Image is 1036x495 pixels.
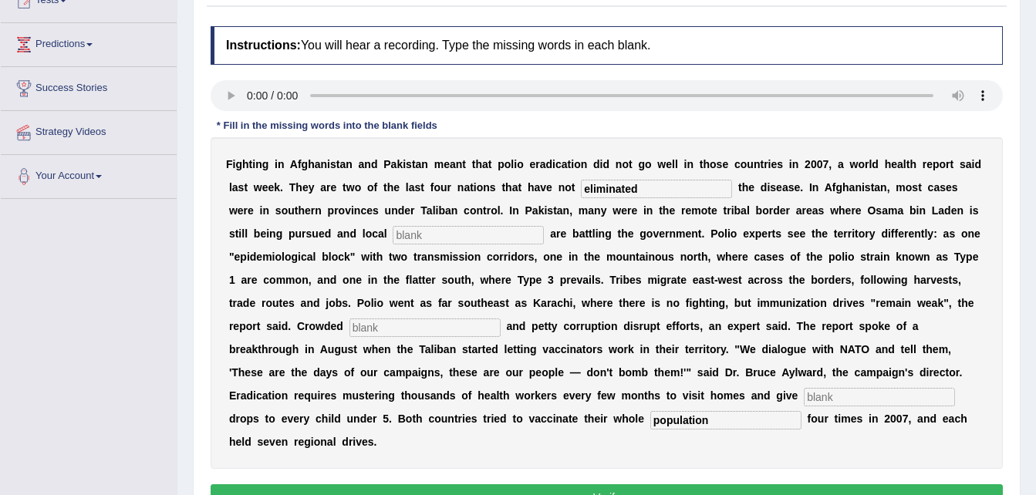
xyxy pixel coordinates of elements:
[593,158,600,170] b: d
[517,158,524,170] b: o
[311,204,315,217] b: r
[288,204,295,217] b: u
[747,204,750,217] b: l
[691,204,700,217] b: m
[290,158,298,170] b: A
[850,158,859,170] b: w
[818,204,825,217] b: s
[794,181,800,194] b: e
[553,204,557,217] b: t
[260,204,263,217] b: i
[430,181,434,194] b: f
[865,158,869,170] b: r
[525,204,532,217] b: P
[529,158,535,170] b: e
[351,204,354,217] b: i
[865,181,871,194] b: s
[687,158,693,170] b: n
[685,204,691,217] b: e
[477,181,484,194] b: o
[327,158,330,170] b: i
[557,204,563,217] b: a
[436,204,439,217] b: i
[734,204,741,217] b: b
[483,181,490,194] b: n
[274,181,280,194] b: k
[741,158,747,170] b: o
[476,204,483,217] b: n
[409,181,415,194] b: a
[540,158,546,170] b: a
[672,158,675,170] b: l
[946,158,950,170] b: r
[412,158,416,170] b: t
[403,158,406,170] b: i
[858,158,865,170] b: o
[404,204,410,217] b: e
[812,181,819,194] b: n
[252,158,255,170] b: i
[383,181,387,194] b: t
[434,181,440,194] b: o
[663,204,670,217] b: h
[700,158,704,170] b: t
[776,181,782,194] b: e
[650,411,801,429] input: blank
[320,181,326,194] b: a
[487,204,491,217] b: r
[862,181,865,194] b: i
[770,181,776,194] b: s
[1,111,177,150] a: Strategy Videos
[734,158,741,170] b: c
[546,158,553,170] b: d
[488,158,492,170] b: t
[780,204,786,217] b: e
[451,204,458,217] b: n
[275,204,282,217] b: s
[782,181,788,194] b: a
[538,204,545,217] b: k
[410,204,414,217] b: r
[397,158,403,170] b: k
[534,181,540,194] b: a
[742,181,749,194] b: h
[581,180,732,198] input: blank
[359,158,365,170] b: a
[512,181,518,194] b: a
[514,158,517,170] b: i
[966,158,972,170] b: a
[950,158,954,170] b: t
[789,158,792,170] b: i
[482,158,488,170] b: a
[280,181,283,194] b: .
[444,158,450,170] b: e
[600,158,603,170] b: i
[232,181,238,194] b: a
[433,204,436,217] b: l
[975,158,982,170] b: d
[339,204,346,217] b: o
[646,204,653,217] b: n
[940,181,946,194] b: s
[926,158,933,170] b: e
[229,204,238,217] b: w
[330,158,336,170] b: s
[295,181,302,194] b: h
[855,181,862,194] b: n
[762,204,769,217] b: o
[483,204,487,217] b: t
[298,158,302,170] b: f
[659,204,663,217] b: t
[838,158,844,170] b: a
[552,158,555,170] b: i
[666,158,672,170] b: e
[645,158,652,170] b: o
[374,181,378,194] b: f
[512,204,519,217] b: n
[354,204,361,217] b: n
[211,26,1003,65] h4: You will hear a recording. Type the missing words in each blank.
[581,158,588,170] b: n
[498,158,505,170] b: p
[278,158,285,170] b: n
[235,158,242,170] b: g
